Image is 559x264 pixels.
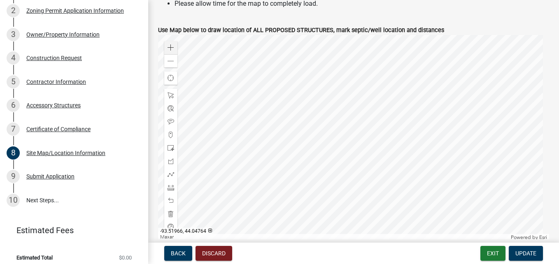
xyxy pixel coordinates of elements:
div: 10 [7,194,20,207]
span: $0.00 [119,255,132,260]
span: Update [515,250,536,257]
div: Site Map/Location Information [26,150,105,156]
a: Esri [539,234,547,240]
button: Back [164,246,192,261]
div: 7 [7,123,20,136]
span: Back [171,250,186,257]
button: Exit [480,246,505,261]
span: Estimated Total [16,255,53,260]
div: 6 [7,99,20,112]
div: 4 [7,51,20,65]
div: Maxar [158,234,509,241]
div: Zoom in [164,41,177,54]
div: Submit Application [26,174,75,179]
div: Contractor Information [26,79,86,85]
div: 5 [7,75,20,88]
button: Discard [196,246,232,261]
div: Certificate of Compliance [26,126,91,132]
label: Use Map below to draw location of ALL PROPOSED STRUCTURES, mark septic/well location and distances [158,28,444,33]
div: 3 [7,28,20,41]
a: Estimated Fees [7,222,135,239]
div: Owner/Property Information [26,32,100,37]
div: Zoom out [164,54,177,67]
div: 8 [7,146,20,160]
div: 2 [7,4,20,17]
div: Accessory Structures [26,102,81,108]
div: 9 [7,170,20,183]
button: Update [509,246,543,261]
div: Powered by [509,234,549,241]
div: Zoning Permit Application Information [26,8,124,14]
div: Construction Request [26,55,82,61]
div: Find my location [164,72,177,85]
